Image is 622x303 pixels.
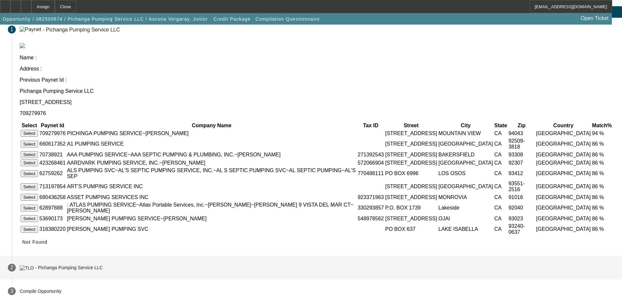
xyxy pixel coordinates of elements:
[536,215,591,222] td: [GEOGRAPHIC_DATA]
[39,202,66,214] td: 62897888
[508,122,535,129] th: Zip
[438,151,493,158] td: BAKERSFIELD
[357,215,384,222] td: 548978562
[39,215,66,222] td: 53690173
[592,202,612,214] td: 86 %
[10,288,13,294] span: 3
[508,223,535,235] td: 93240-0637
[508,130,535,137] td: 94043
[508,167,535,180] td: 93412
[385,122,437,129] th: Street
[20,88,614,94] p: Pichanga Pumping Service LLC
[21,170,38,177] button: Select
[21,141,38,148] button: Select
[39,130,66,137] td: 709279976
[592,159,612,167] td: 86 %
[21,215,38,222] button: Select
[385,193,437,201] td: [STREET_ADDRESS]
[20,66,614,72] p: Address :
[357,151,384,158] td: 271392543
[67,130,356,137] td: PICHINGA PUMPING SERVICE~[PERSON_NAME]
[67,180,356,193] td: ART'S PUMPING SERVICE INC
[578,13,611,24] a: Open Ticket
[67,193,356,201] td: ASSET PUMPING SERVICES INC
[385,223,437,235] td: PO BOX 637
[438,193,493,201] td: MONROVIA
[536,159,591,167] td: [GEOGRAPHIC_DATA]
[20,27,41,32] img: Paynet
[592,180,612,193] td: 86 %
[39,122,66,129] th: Paynet Id
[494,215,508,222] td: CA
[438,215,493,222] td: OJAI
[385,138,437,150] td: [STREET_ADDRESS]
[3,16,208,22] span: Opportunity / 082500674 / Pichanga Pumping Service LLC / Ascuna Vergaray, Junior
[385,215,437,222] td: [STREET_ADDRESS]
[494,130,508,137] td: CA
[39,151,66,158] td: 70738921
[20,43,25,48] img: paynet_logo.jpg
[357,159,384,167] td: 572066904
[438,180,493,193] td: [GEOGRAPHIC_DATA]
[438,130,493,137] td: MOUNTAIN VIEW
[592,130,612,137] td: 94 %
[385,202,437,214] td: P.O. BOX 1739
[592,138,612,150] td: 86 %
[385,180,437,193] td: [STREET_ADDRESS]
[438,223,493,235] td: LAKE ISABELLA
[39,180,66,193] td: 713197854
[592,193,612,201] td: 86 %
[212,13,252,25] button: Credit Package
[592,122,612,129] th: Match%
[21,183,38,190] button: Select
[39,223,66,235] td: 318380220
[438,122,493,129] th: City
[508,215,535,222] td: 93023
[20,55,614,61] p: Name :
[385,159,437,167] td: [STREET_ADDRESS]
[438,138,493,150] td: [GEOGRAPHIC_DATA]
[536,180,591,193] td: [GEOGRAPHIC_DATA]
[39,167,66,180] td: 62759262
[385,130,437,137] td: [STREET_ADDRESS]
[438,202,493,214] td: Lakeside
[21,205,38,212] button: Select
[10,27,13,32] span: 1
[592,151,612,158] td: 86 %
[20,265,34,271] img: TLO
[508,193,535,201] td: 91016
[35,265,103,271] div: - Pichanga Pumping Service LLC
[536,202,591,214] td: [GEOGRAPHIC_DATA]
[67,202,356,214] td: : ATLAS PUMPING SERVICE~Atlas Portable Services, Inc.~[PERSON_NAME]~[PERSON_NAME] 9 VISTA DEL MAR...
[536,167,591,180] td: [GEOGRAPHIC_DATA]
[508,159,535,167] td: 92307
[21,130,38,137] button: Select
[39,193,66,201] td: 680436258
[20,289,62,294] p: Compile Opportunity
[67,122,356,129] th: Company Name
[508,180,535,193] td: 93551-2516
[254,13,321,25] button: Compilation Questionnaire
[494,223,508,235] td: CA
[20,122,38,129] th: Select
[20,99,614,105] p: [STREET_ADDRESS]
[67,151,356,158] td: AAA PUMPING SERVICE~AAA SEPTIC PUMPING & PLUMBING, INC.~[PERSON_NAME]
[536,151,591,158] td: [GEOGRAPHIC_DATA]
[20,236,50,248] button: Not Found
[438,159,493,167] td: [GEOGRAPHIC_DATA]
[536,138,591,150] td: [GEOGRAPHIC_DATA]
[21,194,38,201] button: Select
[21,226,38,233] button: Select
[213,16,251,22] span: Credit Package
[67,215,356,222] td: [PERSON_NAME] PUMPING SERVICE~[PERSON_NAME]
[438,167,493,180] td: LOS OSOS
[494,180,508,193] td: CA
[21,159,38,166] button: Select
[494,138,508,150] td: CA
[20,77,614,83] p: Previous Paynet Id :
[592,167,612,180] td: 86 %
[357,167,384,180] td: 770488111
[67,167,356,180] td: ALS PUMPING SVC~AL'S SEPTIC PUMPING SERVICE, INC.~AL S SEPTIC PUMPING SVC~AL SEPTIC PUMPING~AL'S SEP
[494,167,508,180] td: CA
[21,151,38,158] button: Select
